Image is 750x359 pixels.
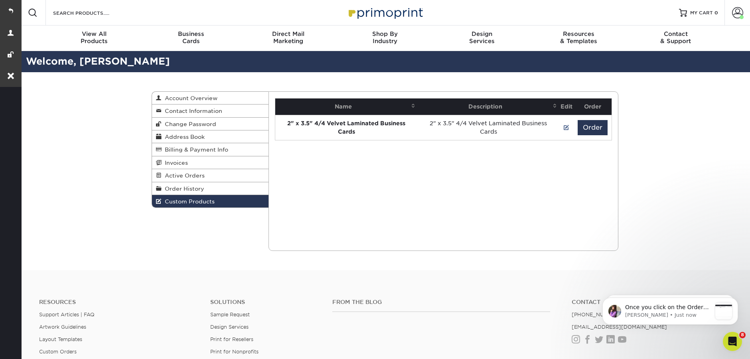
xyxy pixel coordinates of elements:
iframe: Intercom live chat [723,332,742,351]
span: 0 [714,10,718,16]
a: Account Overview [152,92,268,105]
span: Contact [627,30,724,37]
a: Design Services [210,324,249,330]
span: Direct Mail [240,30,337,37]
th: Edit [559,99,574,115]
a: Custom Products [152,195,268,207]
input: SEARCH PRODUCTS..... [52,8,130,18]
span: Custom Products [162,198,215,205]
div: & Support [627,30,724,45]
th: Name [275,99,418,115]
div: Marketing [240,30,337,45]
a: Shop ByIndustry [337,26,434,51]
img: Primoprint [345,4,425,21]
a: [EMAIL_ADDRESS][DOMAIN_NAME] [572,324,667,330]
span: Contact Information [162,108,222,114]
a: Contact [572,299,731,306]
button: Order [578,120,608,135]
span: 8 [739,332,746,338]
div: & Templates [530,30,627,45]
a: Direct MailMarketing [240,26,337,51]
h4: Resources [39,299,198,306]
a: Contact& Support [627,26,724,51]
a: View AllProducts [46,26,143,51]
h4: Solutions [210,299,320,306]
a: Active Orders [152,169,268,182]
a: Sample Request [210,312,250,318]
a: Address Book [152,130,268,143]
a: Artwork Guidelines [39,324,86,330]
a: Order History [152,182,268,195]
h4: From the Blog [332,299,550,306]
a: Invoices [152,156,268,169]
span: Business [143,30,240,37]
a: Billing & Payment Info [152,143,268,156]
div: Industry [337,30,434,45]
span: Address Book [162,134,205,140]
iframe: Intercom notifications message [590,282,750,337]
span: Order History [162,185,204,192]
a: DesignServices [433,26,530,51]
strong: 2" x 3.5" 4/4 Velvet Laminated Business Cards [287,120,405,135]
div: Services [433,30,530,45]
a: Resources& Templates [530,26,627,51]
a: [PHONE_NUMBER] [572,312,621,318]
span: Resources [530,30,627,37]
a: Change Password [152,118,268,130]
div: Products [46,30,143,45]
span: Change Password [162,121,216,127]
a: BusinessCards [143,26,240,51]
span: Account Overview [162,95,217,101]
span: MY CART [690,10,713,16]
td: 2" x 3.5" 4/4 Velvet Laminated Business Cards [418,115,559,140]
a: Print for Resellers [210,336,253,342]
div: Cards [143,30,240,45]
a: Contact Information [152,105,268,117]
span: View All [46,30,143,37]
th: Description [418,99,559,115]
h2: Welcome, [PERSON_NAME] [20,54,750,69]
iframe: Google Customer Reviews [2,335,68,356]
a: Support Articles | FAQ [39,312,95,318]
a: Print for Nonprofits [210,349,259,355]
span: Shop By [337,30,434,37]
span: Invoices [162,160,188,166]
span: Active Orders [162,172,205,179]
span: Design [433,30,530,37]
span: Billing & Payment Info [162,146,228,153]
th: Order [574,99,612,115]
